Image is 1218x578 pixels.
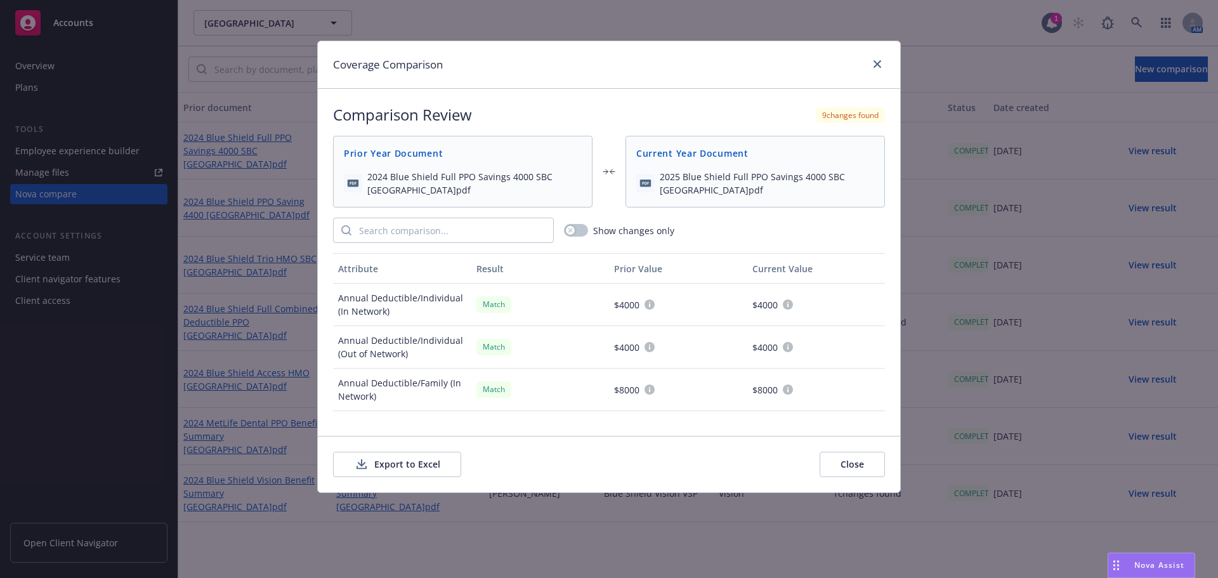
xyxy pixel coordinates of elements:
span: Show changes only [593,224,674,237]
span: $4000 [614,341,639,354]
span: 2024 Blue Shield Full PPO Savings 4000 SBC [GEOGRAPHIC_DATA]pdf [367,170,582,197]
a: close [870,56,885,72]
div: Result [476,262,605,275]
button: Close [820,452,885,477]
div: Match [476,381,511,397]
div: Prior Value [614,262,742,275]
span: Current Year Document [636,147,874,160]
button: Export to Excel [333,452,461,477]
span: Prior Year Document [344,147,582,160]
svg: Search [341,225,351,235]
span: 2025 Blue Shield Full PPO Savings 4000 SBC [GEOGRAPHIC_DATA]pdf [660,170,874,197]
span: $8000 [614,383,639,397]
button: Result [471,253,610,284]
div: 9 changes found [816,107,885,123]
h2: Comparison Review [333,104,472,126]
span: $8000 [752,383,778,397]
span: $4000 [752,341,778,354]
div: Annual Deductible/Individual (Out of Network) [333,326,471,369]
div: Attribute [338,262,466,275]
span: $4000 [614,298,639,312]
div: Match [476,339,511,355]
button: Current Value [747,253,886,284]
span: Nova Assist [1134,560,1184,570]
div: Annual Deductible/Individual (In Network) [333,284,471,326]
div: Annual Deductible/Family (In Network) [333,369,471,411]
button: Nova Assist [1108,553,1195,578]
div: Current Value [752,262,881,275]
button: Prior Value [609,253,747,284]
div: Match [476,296,511,312]
button: Attribute [333,253,471,284]
h1: Coverage Comparison [333,56,443,73]
span: $4000 [752,298,778,312]
div: Drag to move [1108,553,1124,577]
div: Annual Deductible/Family (Out of Network) [333,411,471,454]
input: Search comparison... [351,218,553,242]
